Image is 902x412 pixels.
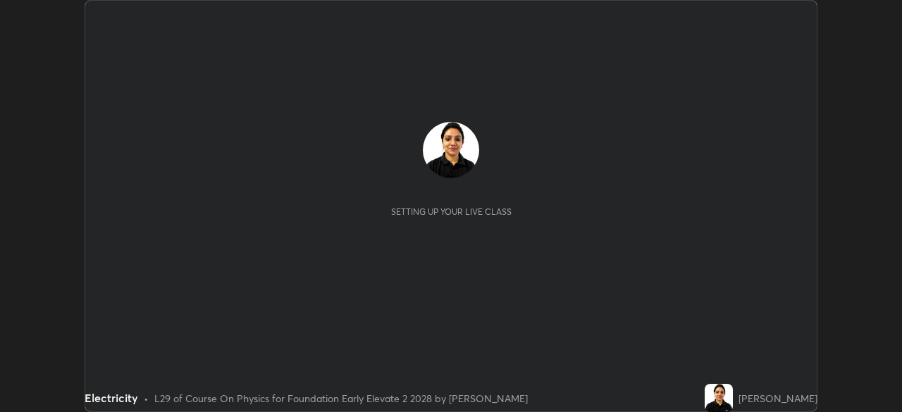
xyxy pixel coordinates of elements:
[705,384,733,412] img: 69d78a0bf0bb4e029188d89fdd25b628.jpg
[739,391,817,406] div: [PERSON_NAME]
[144,391,149,406] div: •
[154,391,528,406] div: L29 of Course On Physics for Foundation Early Elevate 2 2028 by [PERSON_NAME]
[391,206,512,217] div: Setting up your live class
[85,389,138,406] div: Electricity
[423,122,479,178] img: 69d78a0bf0bb4e029188d89fdd25b628.jpg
